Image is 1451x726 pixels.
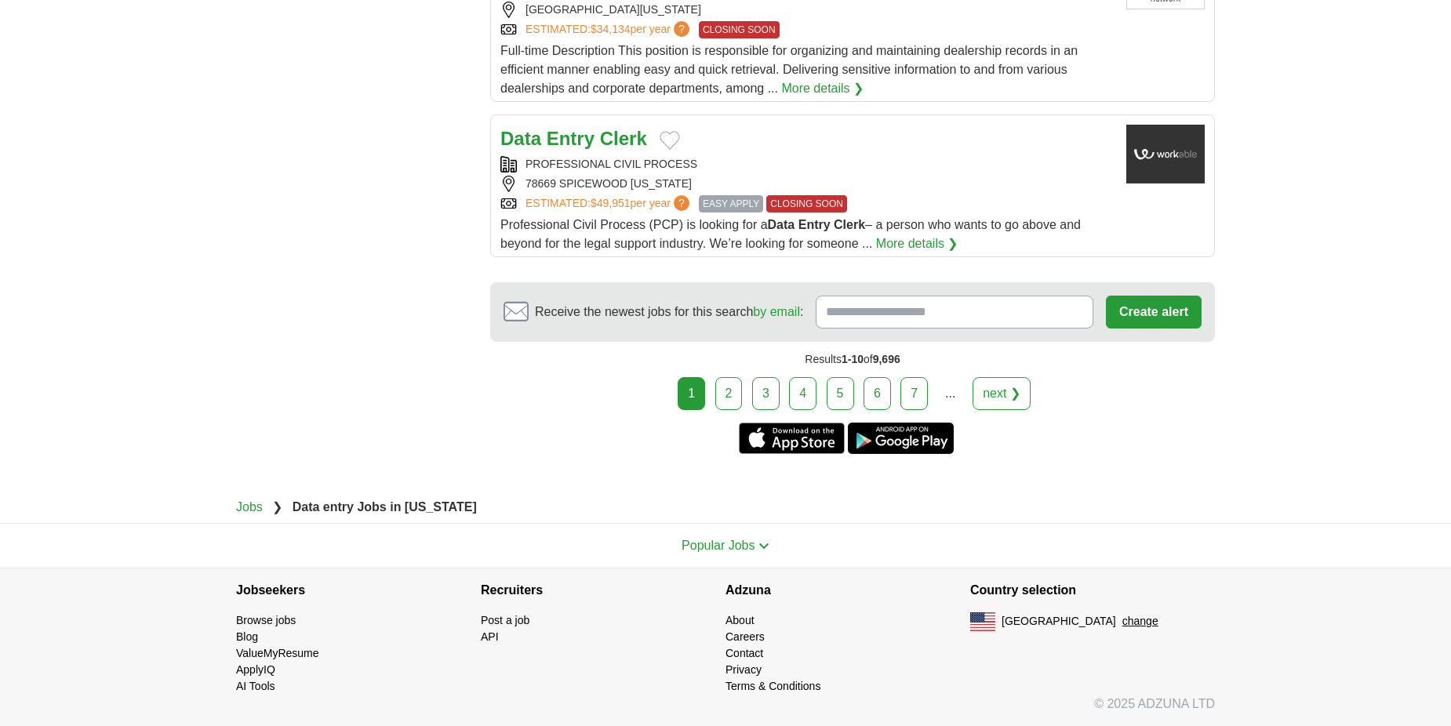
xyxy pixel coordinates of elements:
[781,79,864,98] a: More details ❯
[715,377,743,410] a: 2
[789,377,816,410] a: 4
[725,663,762,676] a: Privacy
[970,612,995,631] img: US flag
[481,630,499,643] a: API
[973,377,1031,410] a: next ❯
[272,500,282,514] span: ❯
[758,543,769,550] img: toggle icon
[834,218,865,231] strong: Clerk
[678,377,705,410] div: 1
[500,128,647,149] a: Data Entry Clerk
[500,128,541,149] strong: Data
[500,176,1114,192] div: 78669 SPICEWOOD [US_STATE]
[236,647,319,659] a: ValueMyResume
[827,377,854,410] a: 5
[699,21,780,38] span: CLOSING SOON
[798,218,831,231] strong: Entry
[876,234,958,253] a: More details ❯
[525,195,693,212] a: ESTIMATED:$49,951per year?
[848,423,954,454] a: Get the Android app
[1126,125,1205,183] img: Company logo
[674,21,689,37] span: ?
[725,630,765,643] a: Careers
[674,195,689,211] span: ?
[490,342,1215,377] div: Results of
[236,614,296,626] a: Browse jobs
[935,378,966,409] div: ...
[753,305,800,318] a: by email
[293,500,477,514] strong: Data entry Jobs in [US_STATE]
[500,156,1114,172] div: PROFESSIONAL CIVIL PROCESS
[481,614,529,626] a: Post a job
[236,663,275,676] a: ApplyIQ
[500,44,1078,95] span: Full-time Description This position is responsible for organizing and maintaining dealership reco...
[660,131,680,150] button: Add to favorite jobs
[547,128,595,149] strong: Entry
[236,680,275,692] a: AI Tools
[766,195,847,212] span: CLOSING SOON
[970,568,1215,612] h4: Country selection
[842,353,864,365] span: 1-10
[900,377,928,410] a: 7
[236,500,263,514] a: Jobs
[1106,296,1202,329] button: Create alert
[591,23,631,35] span: $34,134
[1002,613,1116,630] span: [GEOGRAPHIC_DATA]
[752,377,780,410] a: 3
[600,128,647,149] strong: Clerk
[236,630,258,643] a: Blog
[725,647,763,659] a: Contact
[699,195,763,212] span: EASY APPLY
[535,303,803,321] span: Receive the newest jobs for this search :
[224,695,1227,726] div: © 2025 ADZUNA LTD
[1122,613,1158,630] button: change
[500,2,1114,18] div: [GEOGRAPHIC_DATA][US_STATE]
[591,197,631,209] span: $49,951
[525,21,693,38] a: ESTIMATED:$34,134per year?
[873,353,900,365] span: 9,696
[725,614,755,626] a: About
[768,218,795,231] strong: Data
[682,539,755,552] span: Popular Jobs
[739,423,845,454] a: Get the iPhone app
[500,218,1081,250] span: Professional Civil Process (PCP) is looking for a – a person who wants to go above and beyond for...
[864,377,891,410] a: 6
[725,680,820,692] a: Terms & Conditions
